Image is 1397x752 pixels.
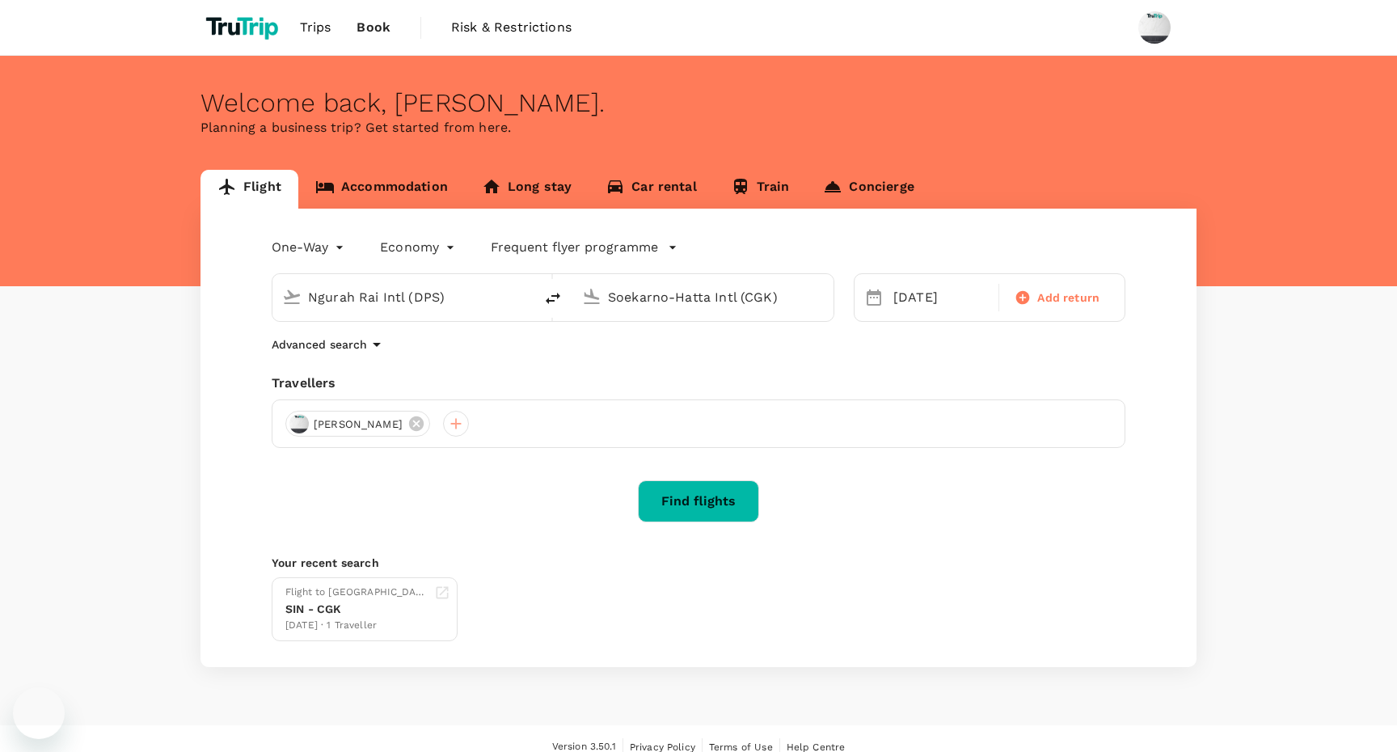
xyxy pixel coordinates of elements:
[285,411,430,437] div: [PERSON_NAME]
[491,238,677,257] button: Frequent flyer programme
[1138,11,1171,44] img: Regina Avena
[285,601,428,618] div: SIN - CGK
[714,170,807,209] a: Train
[200,118,1197,137] p: Planning a business trip? Get started from here.
[304,416,412,433] span: [PERSON_NAME]
[522,295,525,298] button: Open
[451,18,572,37] span: Risk & Restrictions
[822,295,825,298] button: Open
[272,234,348,260] div: One-Way
[357,18,390,37] span: Book
[608,285,800,310] input: Going to
[285,585,428,601] div: Flight to [GEOGRAPHIC_DATA]
[534,279,572,318] button: delete
[589,170,714,209] a: Car rental
[298,170,465,209] a: Accommodation
[806,170,931,209] a: Concierge
[285,618,428,634] div: [DATE] · 1 Traveller
[300,18,331,37] span: Trips
[380,234,458,260] div: Economy
[200,88,1197,118] div: Welcome back , [PERSON_NAME] .
[272,555,1125,571] p: Your recent search
[308,285,500,310] input: Depart from
[491,238,658,257] p: Frequent flyer programme
[272,336,367,353] p: Advanced search
[200,170,298,209] a: Flight
[13,687,65,739] iframe: Button to launch messaging window
[200,10,287,45] img: TruTrip logo
[887,281,995,314] div: [DATE]
[638,480,759,522] button: Find flights
[272,335,386,354] button: Advanced search
[465,170,589,209] a: Long stay
[272,374,1125,393] div: Travellers
[289,414,309,433] img: avatar-67e107d034142.png
[1037,289,1099,306] span: Add return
